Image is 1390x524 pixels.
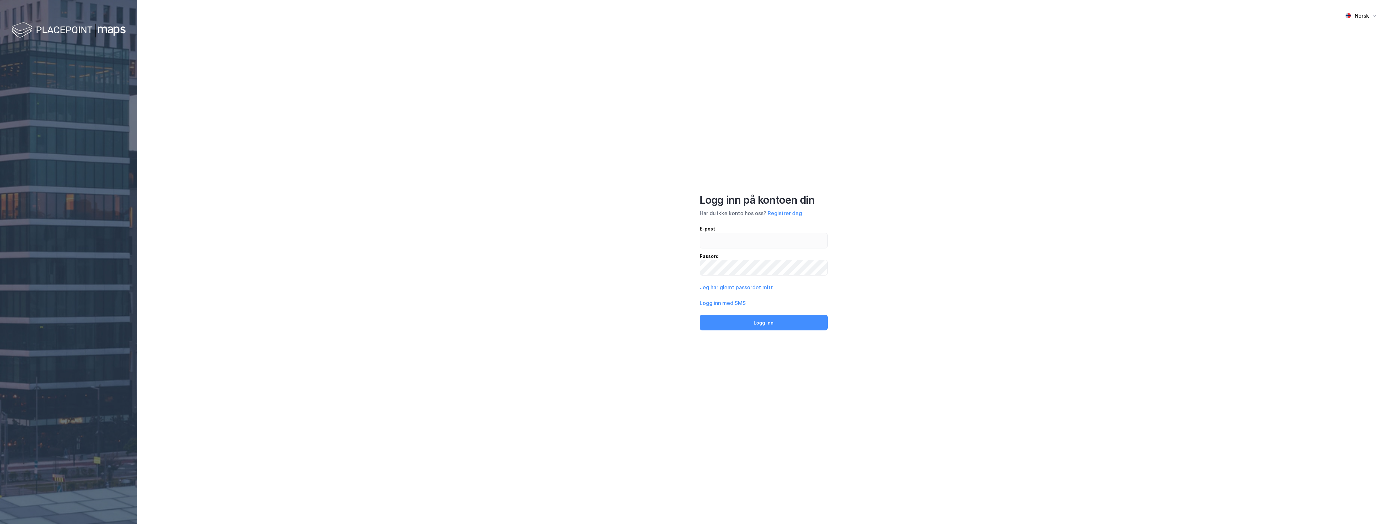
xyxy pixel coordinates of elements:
button: Logg inn [700,315,828,330]
button: Logg inn med SMS [700,299,746,307]
div: Har du ikke konto hos oss? [700,209,828,217]
div: Logg inn på kontoen din [700,194,828,207]
img: logo-white.f07954bde2210d2a523dddb988cd2aa7.svg [11,21,126,40]
div: Norsk [1355,12,1369,20]
div: Passord [700,252,828,260]
button: Registrer deg [768,209,802,217]
button: Jeg har glemt passordet mitt [700,283,773,291]
div: E-post [700,225,828,233]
